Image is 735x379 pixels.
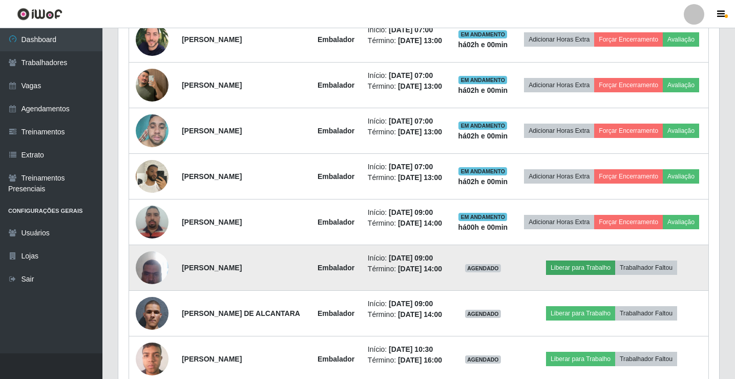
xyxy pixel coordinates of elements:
[524,215,594,229] button: Adicionar Horas Extra
[663,215,699,229] button: Avaliação
[368,298,445,309] li: Início:
[389,345,433,353] time: [DATE] 10:30
[594,78,663,92] button: Forçar Encerramento
[368,264,445,274] li: Término:
[398,128,442,136] time: [DATE] 13:00
[594,124,663,138] button: Forçar Encerramento
[368,162,445,172] li: Início:
[458,213,507,221] span: EM ANDAMENTO
[398,310,442,318] time: [DATE] 14:00
[663,169,699,184] button: Avaliação
[368,309,445,320] li: Término:
[546,306,615,321] button: Liberar para Trabalho
[458,167,507,175] span: EM ANDAMENTO
[318,81,354,89] strong: Embalador
[458,86,508,94] strong: há 02 h e 00 min
[136,284,169,343] img: 1730850583959.jpeg
[136,246,169,289] img: 1722619557508.jpeg
[458,177,508,186] strong: há 02 h e 00 min
[615,261,677,275] button: Trabalhador Faltou
[524,32,594,47] button: Adicionar Horas Extra
[615,306,677,321] button: Trabalhador Faltou
[465,355,501,364] span: AGENDADO
[524,124,594,138] button: Adicionar Horas Extra
[136,154,169,198] img: 1755889070494.jpeg
[389,208,433,216] time: [DATE] 09:00
[368,70,445,81] li: Início:
[398,356,442,364] time: [DATE] 16:00
[458,30,507,38] span: EM ANDAMENTO
[368,355,445,366] li: Término:
[615,352,677,366] button: Trabalhador Faltou
[368,172,445,183] li: Término:
[182,309,300,317] strong: [PERSON_NAME] DE ALCANTARA
[182,218,242,226] strong: [PERSON_NAME]
[594,215,663,229] button: Forçar Encerramento
[458,122,507,130] span: EM ANDAMENTO
[398,219,442,227] time: [DATE] 14:00
[182,264,242,272] strong: [PERSON_NAME]
[318,172,354,181] strong: Embalador
[318,35,354,44] strong: Embalador
[458,132,508,140] strong: há 02 h e 00 min
[368,25,445,35] li: Início:
[663,32,699,47] button: Avaliação
[398,82,442,90] time: [DATE] 13:00
[182,81,242,89] strong: [PERSON_NAME]
[17,8,62,21] img: CoreUI Logo
[524,78,594,92] button: Adicionar Horas Extra
[136,19,169,59] img: 1683118670739.jpeg
[458,223,508,231] strong: há 00 h e 00 min
[389,300,433,308] time: [DATE] 09:00
[594,169,663,184] button: Forçar Encerramento
[318,218,354,226] strong: Embalador
[368,116,445,127] li: Início:
[182,355,242,363] strong: [PERSON_NAME]
[389,71,433,79] time: [DATE] 07:00
[663,124,699,138] button: Avaliação
[546,261,615,275] button: Liberar para Trabalho
[368,81,445,92] li: Término:
[389,254,433,262] time: [DATE] 09:00
[182,172,242,181] strong: [PERSON_NAME]
[389,163,433,171] time: [DATE] 07:00
[465,310,501,318] span: AGENDADO
[398,265,442,273] time: [DATE] 14:00
[368,218,445,229] li: Término:
[465,264,501,272] span: AGENDADO
[182,35,242,44] strong: [PERSON_NAME]
[398,173,442,182] time: [DATE] 13:00
[546,352,615,366] button: Liberar para Trabalho
[368,127,445,137] li: Término:
[318,355,354,363] strong: Embalador
[136,56,169,114] img: 1743729156347.jpeg
[136,109,169,153] img: 1748551724527.jpeg
[389,26,433,34] time: [DATE] 07:00
[389,117,433,125] time: [DATE] 07:00
[318,309,354,317] strong: Embalador
[524,169,594,184] button: Adicionar Horas Extra
[318,264,354,272] strong: Embalador
[663,78,699,92] button: Avaliação
[594,32,663,47] button: Forçar Encerramento
[318,127,354,135] strong: Embalador
[368,344,445,355] li: Início:
[182,127,242,135] strong: [PERSON_NAME]
[368,207,445,218] li: Início:
[368,253,445,264] li: Início:
[368,35,445,46] li: Término:
[398,36,442,45] time: [DATE] 13:00
[458,41,508,49] strong: há 02 h e 00 min
[458,76,507,84] span: EM ANDAMENTO
[136,200,169,244] img: 1686264689334.jpeg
